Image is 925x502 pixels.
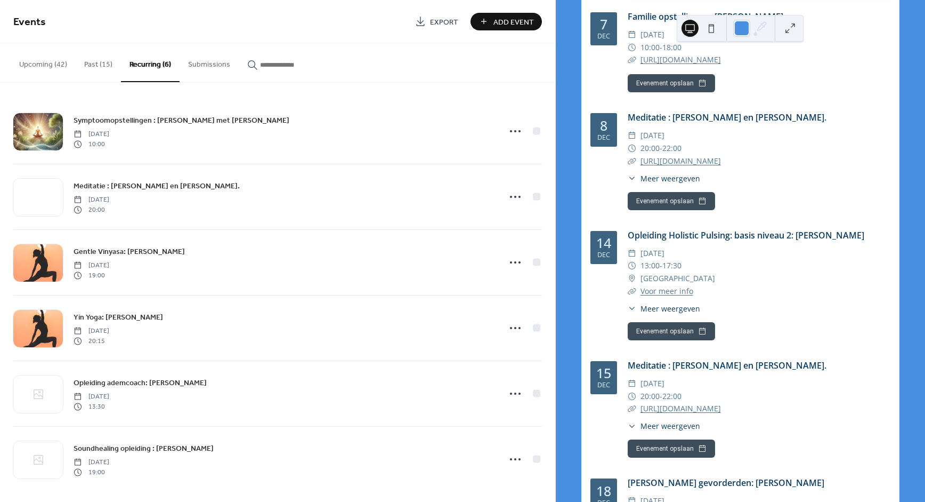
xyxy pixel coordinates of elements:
[13,12,46,33] span: Events
[660,390,662,403] span: -
[662,142,681,155] span: 22:00
[597,252,610,259] div: dec
[74,326,109,336] span: [DATE]
[430,17,458,28] span: Export
[74,195,109,205] span: [DATE]
[640,303,700,314] span: Meer weergeven
[407,13,466,30] a: Export
[628,111,826,123] a: Meditatie : [PERSON_NAME] en [PERSON_NAME].
[74,392,109,402] span: [DATE]
[11,43,76,81] button: Upcoming (42)
[640,286,693,296] a: Voor meer info
[628,41,636,54] div: ​
[74,130,109,139] span: [DATE]
[640,259,660,272] span: 13:00
[640,54,721,65] a: [URL][DOMAIN_NAME]
[640,28,664,41] span: [DATE]
[628,192,715,210] button: Evenement opslaan
[628,285,636,298] div: ​
[596,236,611,250] div: 14
[628,322,715,340] button: Evenement opslaan
[640,142,660,155] span: 20:00
[660,259,662,272] span: -
[600,119,607,132] div: 8
[660,142,662,155] span: -
[628,28,636,41] div: ​
[628,272,636,285] div: ​
[74,458,109,467] span: [DATE]
[640,129,664,142] span: [DATE]
[74,181,240,192] span: Meditatie : [PERSON_NAME] en [PERSON_NAME].
[628,420,636,432] div: ​
[640,156,721,166] a: [URL][DOMAIN_NAME]
[628,53,636,66] div: ​
[628,155,636,168] div: ​
[628,142,636,155] div: ​
[493,17,534,28] span: Add Event
[74,467,109,477] span: 19:00
[662,390,681,403] span: 22:00
[74,336,109,346] span: 20:15
[628,259,636,272] div: ​
[74,377,207,389] a: Opleiding ademcoach: [PERSON_NAME]
[628,402,636,415] div: ​
[74,246,185,258] span: Gentle Vinyasa: [PERSON_NAME]
[640,420,700,432] span: Meer weergeven
[640,247,664,260] span: [DATE]
[628,173,700,184] button: ​Meer weergeven
[74,115,289,126] span: Symptoomopstellingen : [PERSON_NAME] met [PERSON_NAME]
[74,114,289,126] a: Symptoomopstellingen : [PERSON_NAME] met [PERSON_NAME]
[74,312,163,323] span: Yin Yoga: [PERSON_NAME]
[74,402,109,411] span: 13:30
[74,442,214,455] a: Soundhealing opleiding : [PERSON_NAME]
[596,484,611,498] div: 18
[470,13,542,30] button: Add Event
[640,390,660,403] span: 20:00
[74,139,109,149] span: 10:00
[628,74,715,92] button: Evenement opslaan
[628,477,824,489] a: [PERSON_NAME] gevorderden: [PERSON_NAME]
[640,272,715,285] span: [GEOGRAPHIC_DATA]
[640,173,700,184] span: Meer weergeven
[597,382,610,389] div: dec
[74,270,109,280] span: 19:00
[628,129,636,142] div: ​
[76,43,121,81] button: Past (15)
[628,303,636,314] div: ​
[628,420,700,432] button: ​Meer weergeven
[74,245,185,258] a: Gentle Vinyasa: [PERSON_NAME]
[74,180,240,192] a: Meditatie : [PERSON_NAME] en [PERSON_NAME].
[596,366,611,380] div: 15
[600,18,607,31] div: 7
[597,134,610,141] div: dec
[628,247,636,260] div: ​
[628,360,826,371] a: Meditatie : [PERSON_NAME] en [PERSON_NAME].
[628,303,700,314] button: ​Meer weergeven
[628,173,636,184] div: ​
[640,41,660,54] span: 10:00
[628,440,715,458] button: Evenement opslaan
[74,378,207,389] span: Opleiding ademcoach: [PERSON_NAME]
[74,443,214,455] span: Soundhealing opleiding : [PERSON_NAME]
[628,377,636,390] div: ​
[662,259,681,272] span: 17:30
[74,311,163,323] a: Yin Yoga: [PERSON_NAME]
[180,43,239,81] button: Submissions
[628,229,864,241] a: Opleiding Holistic Pulsing: basis niveau 2: [PERSON_NAME]
[628,390,636,403] div: ​
[74,261,109,270] span: [DATE]
[597,33,610,40] div: dec
[628,11,783,22] a: Familie opstellingen : [PERSON_NAME]
[662,41,681,54] span: 18:00
[660,41,662,54] span: -
[121,43,180,82] button: Recurring (6)
[640,377,664,390] span: [DATE]
[74,205,109,214] span: 20:00
[640,403,721,413] a: [URL][DOMAIN_NAME]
